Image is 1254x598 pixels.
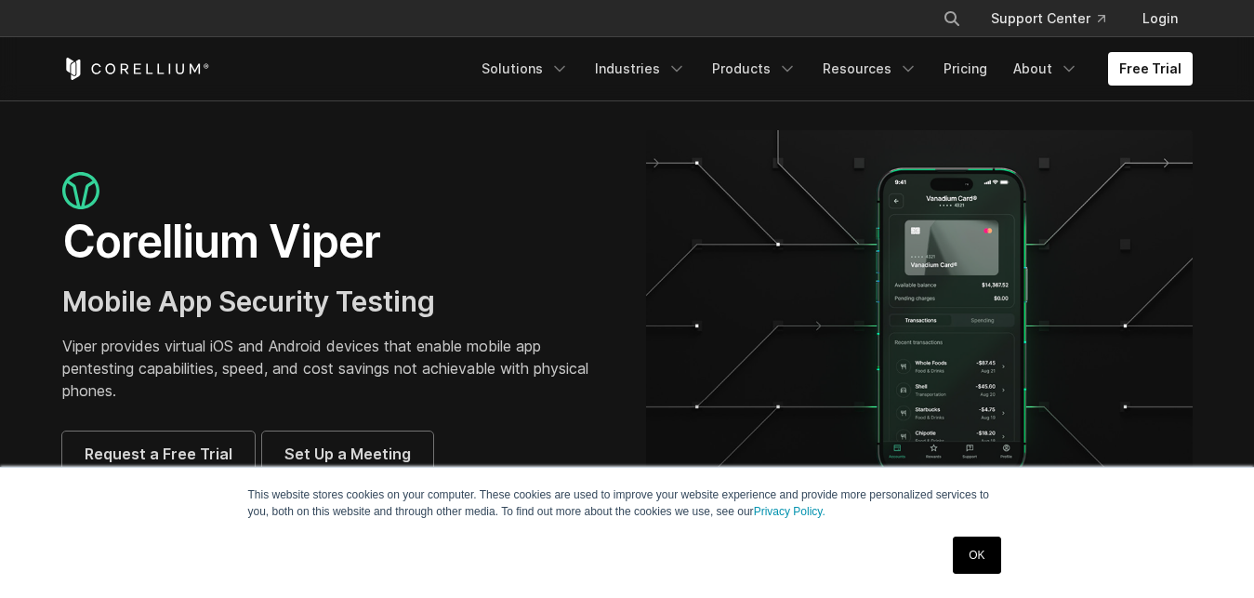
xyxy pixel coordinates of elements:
a: Pricing [932,52,998,86]
span: Set Up a Meeting [284,443,411,465]
span: Request a Free Trial [85,443,232,465]
p: Viper provides virtual iOS and Android devices that enable mobile app pentesting capabilities, sp... [62,335,609,402]
a: Solutions [470,52,580,86]
a: Support Center [976,2,1120,35]
a: Set Up a Meeting [262,432,433,476]
a: About [1002,52,1089,86]
h1: Corellium Viper [62,214,609,270]
div: Navigation Menu [920,2,1193,35]
a: Corellium Home [62,58,210,80]
a: Privacy Policy. [754,505,825,518]
p: This website stores cookies on your computer. These cookies are used to improve your website expe... [248,486,1007,520]
span: Mobile App Security Testing [62,285,435,318]
img: viper_hero [646,130,1193,518]
a: Products [701,52,808,86]
div: Navigation Menu [470,52,1193,86]
a: Industries [584,52,697,86]
a: Login [1128,2,1193,35]
button: Search [935,2,969,35]
a: Resources [812,52,929,86]
a: Request a Free Trial [62,432,255,476]
a: OK [953,537,1000,574]
img: viper_icon_large [62,172,99,210]
a: Free Trial [1108,52,1193,86]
